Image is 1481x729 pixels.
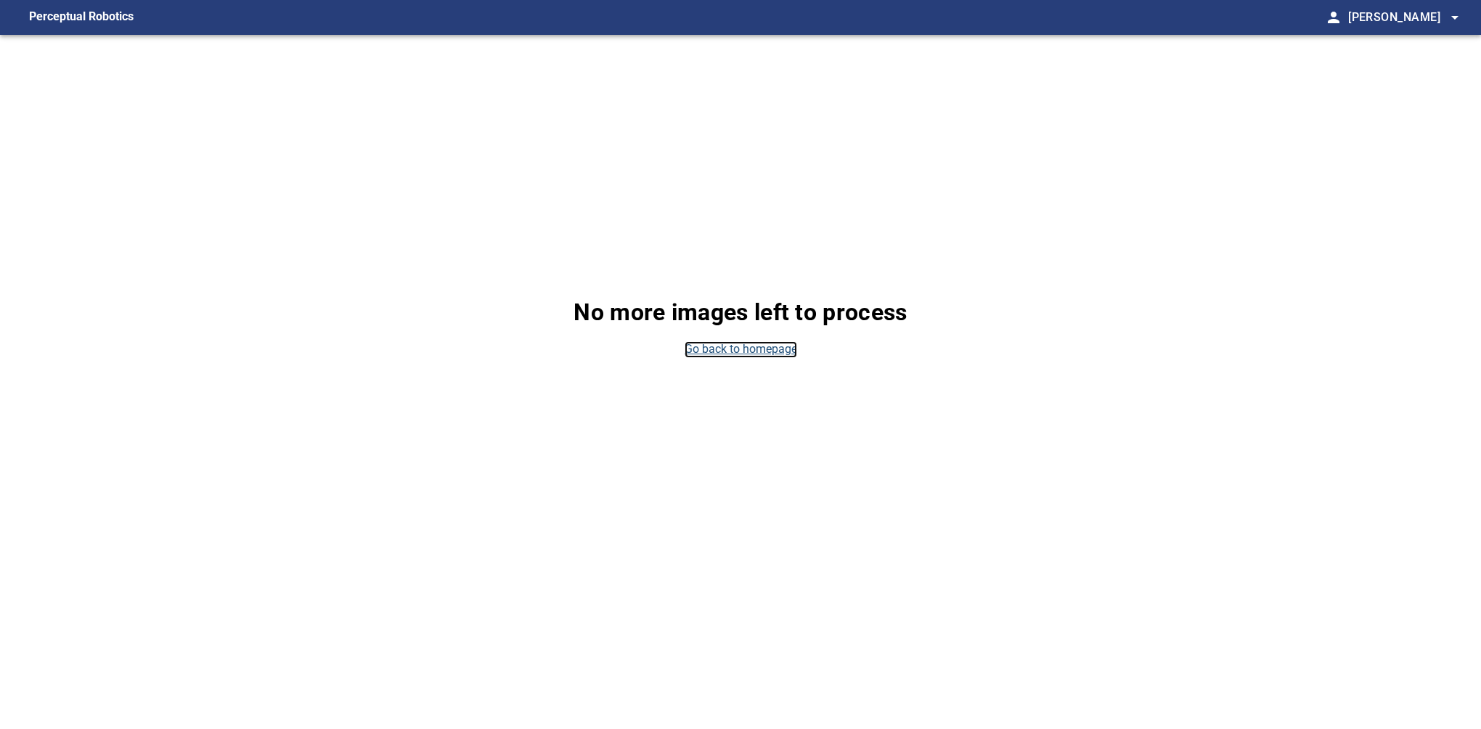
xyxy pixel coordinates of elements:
figcaption: Perceptual Robotics [29,6,134,29]
span: [PERSON_NAME] [1348,7,1464,28]
button: [PERSON_NAME] [1342,3,1464,32]
p: No more images left to process [574,295,907,330]
a: Go back to homepage [685,341,797,358]
span: arrow_drop_down [1446,9,1464,26]
span: person [1325,9,1342,26]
